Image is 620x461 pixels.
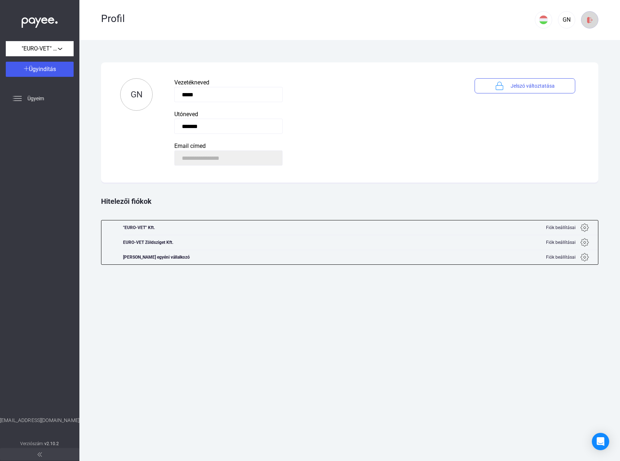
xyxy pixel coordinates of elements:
[27,94,44,103] span: Ügyeim
[581,11,598,28] button: logout-red
[44,441,59,446] strong: v2.10.2
[592,433,609,450] div: Open Intercom Messenger
[558,11,575,28] button: GN
[120,78,153,111] button: GN
[6,62,74,77] button: Ügyindítás
[174,78,453,87] div: Vezetékneved
[29,66,56,73] span: Ügyindítás
[38,452,42,457] img: arrow-double-left-grey.svg
[546,223,576,232] span: Fiók beállításai
[546,253,576,262] span: Fiók beállításai
[24,66,29,71] img: plus-white.svg
[546,238,576,247] span: Fiók beállításai
[13,94,22,103] img: list.svg
[174,110,453,119] div: Utóneved
[511,82,555,90] span: Jelszó változtatása
[123,235,190,250] div: EURO-VET Zöldsziget Kft.
[586,16,594,24] img: logout-red
[6,41,74,56] button: "EURO-VET" Kft.
[101,13,535,25] div: Profil
[475,78,575,93] button: lock-blueJelszó változtatása
[101,186,598,216] div: Hitelezői fiókok
[535,11,552,28] button: HU
[537,235,598,250] button: Fiók beállításai
[22,13,58,28] img: white-payee-white-dot.svg
[22,44,58,53] span: "EURO-VET" Kft.
[539,16,548,24] img: HU
[495,82,504,90] img: lock-blue
[537,220,598,235] button: Fiók beállításai
[580,238,589,247] img: gear.svg
[580,253,589,262] img: gear.svg
[123,220,190,235] div: "EURO-VET" Kft.
[174,142,453,150] div: Email címed
[123,250,190,264] div: [PERSON_NAME] egyéni vállalkozó
[580,223,589,232] img: gear.svg
[131,89,143,100] span: GN
[537,250,598,264] button: Fiók beállításai
[560,16,573,24] div: GN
